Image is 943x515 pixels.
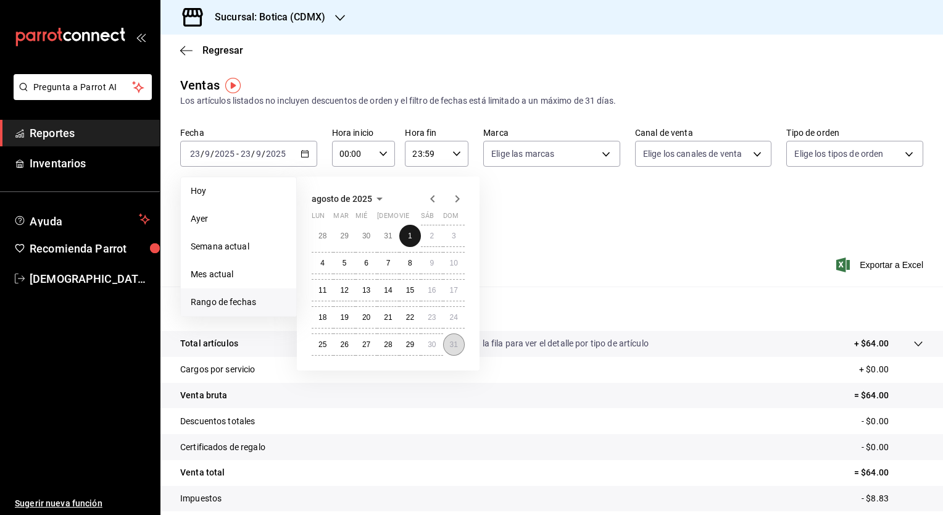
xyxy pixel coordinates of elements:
button: 10 de agosto de 2025 [443,252,465,274]
button: 16 de agosto de 2025 [421,279,442,301]
span: - [236,149,239,159]
abbr: 23 de agosto de 2025 [428,313,436,322]
input: -- [204,149,210,159]
button: 21 de agosto de 2025 [377,306,399,329]
span: / [251,149,255,159]
abbr: 29 de agosto de 2025 [406,340,414,349]
abbr: 8 de agosto de 2025 [408,259,412,267]
span: Reportes [30,125,150,141]
abbr: 3 de agosto de 2025 [452,232,456,240]
p: Resumen [180,301,923,316]
button: 6 de agosto de 2025 [355,252,377,274]
img: Tooltip marker [225,78,241,93]
p: = $64.00 [854,466,923,479]
h3: Sucursal: Botica (CDMX) [205,10,325,25]
abbr: 5 de agosto de 2025 [343,259,347,267]
button: 22 de agosto de 2025 [399,306,421,329]
button: 15 de agosto de 2025 [399,279,421,301]
button: 28 de julio de 2025 [312,225,333,247]
p: - $0.00 [862,441,923,454]
button: 26 de agosto de 2025 [333,333,355,356]
button: 12 de agosto de 2025 [333,279,355,301]
span: Elige las marcas [491,148,554,160]
input: -- [255,149,262,159]
abbr: 28 de julio de 2025 [318,232,326,240]
label: Canal de venta [635,128,772,137]
button: 13 de agosto de 2025 [355,279,377,301]
button: 31 de agosto de 2025 [443,333,465,356]
p: Da clic en la fila para ver el detalle por tipo de artículo [444,337,649,350]
p: - $8.83 [862,492,923,505]
span: Regresar [202,44,243,56]
abbr: 24 de agosto de 2025 [450,313,458,322]
button: 11 de agosto de 2025 [312,279,333,301]
button: 31 de julio de 2025 [377,225,399,247]
span: Ayer [191,212,286,225]
abbr: 2 de agosto de 2025 [430,232,434,240]
span: Elige los tipos de orden [794,148,883,160]
abbr: jueves [377,212,450,225]
span: / [262,149,265,159]
p: + $0.00 [859,363,923,376]
abbr: 21 de agosto de 2025 [384,313,392,322]
button: 14 de agosto de 2025 [377,279,399,301]
button: 29 de agosto de 2025 [399,333,421,356]
abbr: domingo [443,212,459,225]
button: 4 de agosto de 2025 [312,252,333,274]
abbr: lunes [312,212,325,225]
button: 17 de agosto de 2025 [443,279,465,301]
abbr: 6 de agosto de 2025 [364,259,368,267]
abbr: 16 de agosto de 2025 [428,286,436,295]
button: 2 de agosto de 2025 [421,225,442,247]
button: 30 de julio de 2025 [355,225,377,247]
button: 18 de agosto de 2025 [312,306,333,329]
abbr: 15 de agosto de 2025 [406,286,414,295]
span: Hoy [191,185,286,198]
label: Marca [483,128,620,137]
span: agosto de 2025 [312,194,372,204]
input: -- [189,149,201,159]
abbr: 25 de agosto de 2025 [318,340,326,349]
div: Los artículos listados no incluyen descuentos de orden y el filtro de fechas está limitado a un m... [180,94,923,107]
button: 30 de agosto de 2025 [421,333,442,356]
button: Pregunta a Parrot AI [14,74,152,100]
abbr: 19 de agosto de 2025 [340,313,348,322]
button: 19 de agosto de 2025 [333,306,355,329]
input: ---- [214,149,235,159]
abbr: 13 de agosto de 2025 [362,286,370,295]
span: Semana actual [191,240,286,253]
abbr: 31 de agosto de 2025 [450,340,458,349]
div: Ventas [180,76,220,94]
abbr: 18 de agosto de 2025 [318,313,326,322]
p: Total artículos [180,337,238,350]
button: 25 de agosto de 2025 [312,333,333,356]
button: open_drawer_menu [136,32,146,42]
label: Tipo de orden [786,128,923,137]
abbr: viernes [399,212,409,225]
abbr: 14 de agosto de 2025 [384,286,392,295]
abbr: 17 de agosto de 2025 [450,286,458,295]
abbr: martes [333,212,348,225]
p: + $64.00 [854,337,889,350]
label: Hora inicio [332,128,396,137]
abbr: sábado [421,212,434,225]
p: Impuestos [180,492,222,505]
abbr: 31 de julio de 2025 [384,232,392,240]
p: Cargos por servicio [180,363,255,376]
abbr: 27 de agosto de 2025 [362,340,370,349]
span: [DEMOGRAPHIC_DATA][PERSON_NAME][DATE] [30,270,150,287]
abbr: miércoles [355,212,367,225]
abbr: 1 de agosto de 2025 [408,232,412,240]
span: Inventarios [30,155,150,172]
button: 1 de agosto de 2025 [399,225,421,247]
button: Regresar [180,44,243,56]
span: Recomienda Parrot [30,240,150,257]
button: agosto de 2025 [312,191,387,206]
a: Pregunta a Parrot AI [9,90,152,103]
p: = $64.00 [854,389,923,402]
p: Venta bruta [180,389,227,402]
button: Exportar a Excel [839,257,923,272]
span: Pregunta a Parrot AI [33,81,133,94]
